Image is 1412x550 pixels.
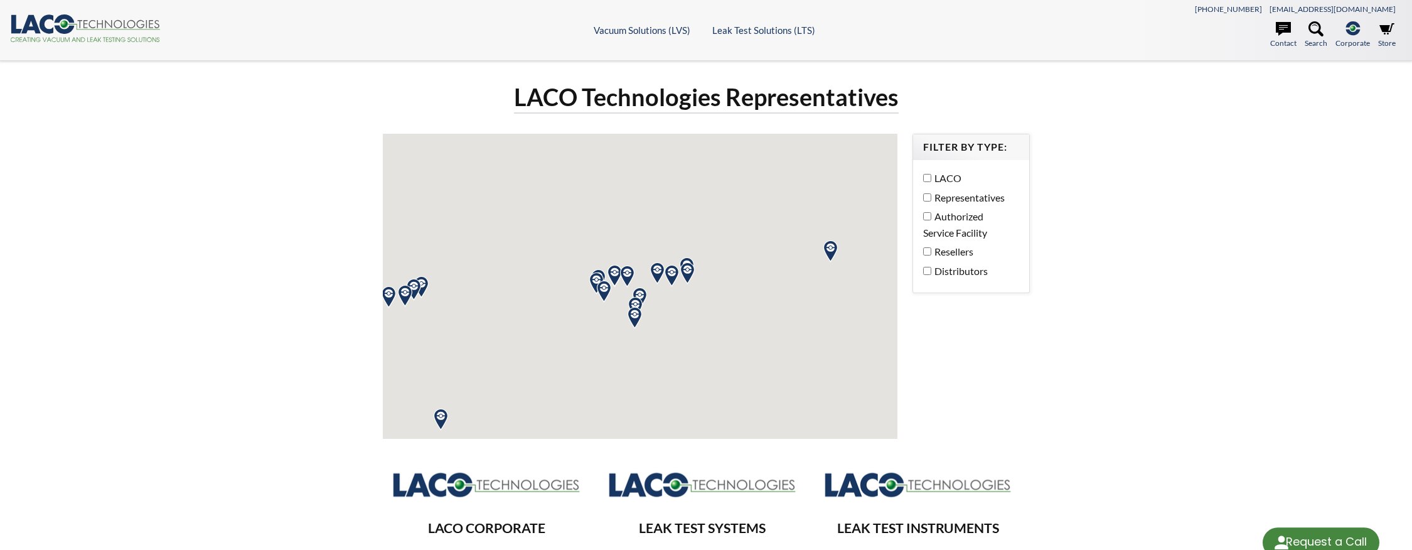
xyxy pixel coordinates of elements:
a: [EMAIL_ADDRESS][DOMAIN_NAME] [1270,4,1396,14]
input: LACO [923,174,931,182]
label: Representatives [923,190,1013,206]
h4: Filter by Type: [923,141,1019,154]
img: Logo_LACO-TECH_hi-res.jpg [608,472,796,499]
img: Logo_LACO-TECH_hi-res.jpg [393,472,581,499]
label: Authorized Service Facility [923,208,1013,240]
h3: LEAK TEST INSTRUMENTS [824,520,1012,537]
h3: LEAK TEST SYSTEMS [608,520,796,537]
input: Representatives [923,193,931,202]
input: Distributors [923,267,931,275]
label: Resellers [923,244,1013,260]
span: Corporate [1335,37,1370,49]
a: Contact [1270,21,1297,49]
label: LACO [923,170,1013,186]
label: Distributors [923,263,1013,279]
h1: LACO Technologies Representatives [514,82,899,114]
a: Search [1305,21,1327,49]
input: Resellers [923,247,931,256]
a: Vacuum Solutions (LVS) [594,24,690,36]
a: Leak Test Solutions (LTS) [712,24,815,36]
input: Authorized Service Facility [923,212,931,220]
a: [PHONE_NUMBER] [1195,4,1262,14]
img: Logo_LACO-TECH_hi-res.jpg [824,472,1012,499]
a: Store [1378,21,1396,49]
h3: LACO CORPORATE [393,520,581,537]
